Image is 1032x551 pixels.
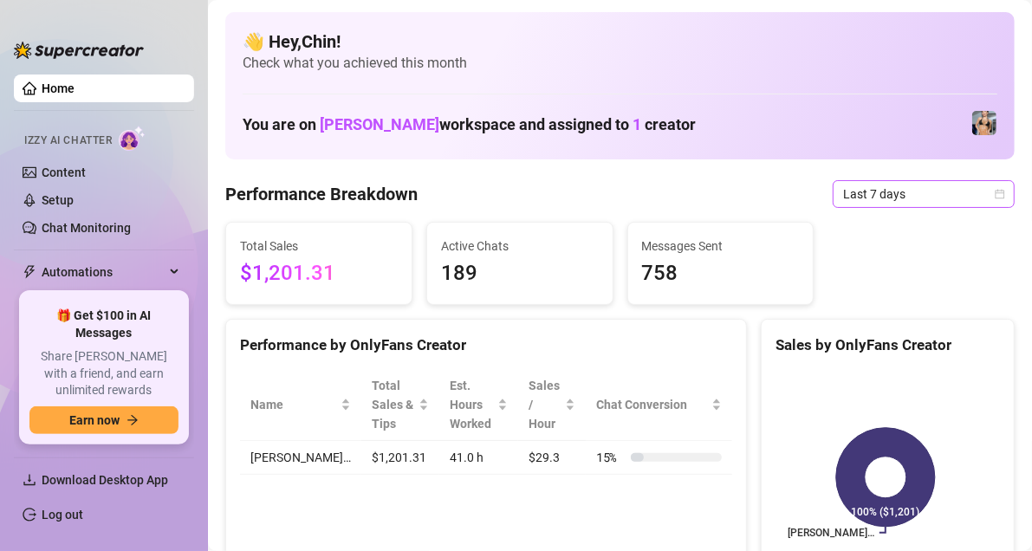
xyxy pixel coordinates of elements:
div: Performance by OnlyFans Creator [240,334,732,357]
td: [PERSON_NAME]… [240,441,361,475]
h4: 👋 Hey, Chin ! [243,29,997,54]
h1: You are on workspace and assigned to creator [243,115,696,134]
span: Izzy AI Chatter [24,133,112,149]
div: Sales by OnlyFans Creator [776,334,1000,357]
span: arrow-right [127,414,139,426]
span: Share [PERSON_NAME] with a friend, and earn unlimited rewards [29,348,178,399]
span: 🎁 Get $100 in AI Messages [29,308,178,341]
th: Sales / Hour [518,369,586,441]
img: AI Chatter [119,126,146,151]
a: Content [42,165,86,179]
th: Chat Conversion [586,369,732,441]
td: 41.0 h [439,441,518,475]
a: Home [42,81,75,95]
span: thunderbolt [23,265,36,279]
text: [PERSON_NAME]… [788,527,874,539]
span: download [23,473,36,487]
a: Chat Monitoring [42,221,131,235]
span: calendar [995,189,1005,199]
span: Chat Conversion [596,395,708,414]
span: Messages Sent [642,237,800,256]
div: Est. Hours Worked [450,376,494,433]
span: Download Desktop App [42,473,168,487]
span: Total Sales [240,237,398,256]
span: Sales / Hour [529,376,561,433]
h4: Performance Breakdown [225,182,418,206]
span: Earn now [69,413,120,427]
span: 189 [441,257,599,290]
th: Name [240,369,361,441]
span: Total Sales & Tips [372,376,415,433]
td: $29.3 [518,441,586,475]
th: Total Sales & Tips [361,369,439,441]
span: Active Chats [441,237,599,256]
span: $1,201.31 [240,257,398,290]
span: Check what you achieved this month [243,54,997,73]
a: Setup [42,193,74,207]
span: Automations [42,258,165,286]
span: 15 % [596,448,624,467]
span: 1 [633,115,641,133]
img: logo-BBDzfeDw.svg [14,42,144,59]
button: Earn nowarrow-right [29,406,178,434]
a: Log out [42,508,83,522]
img: Veronica [972,111,996,135]
span: Last 7 days [843,181,1004,207]
span: [PERSON_NAME] [320,115,439,133]
span: Name [250,395,337,414]
td: $1,201.31 [361,441,439,475]
span: 758 [642,257,800,290]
